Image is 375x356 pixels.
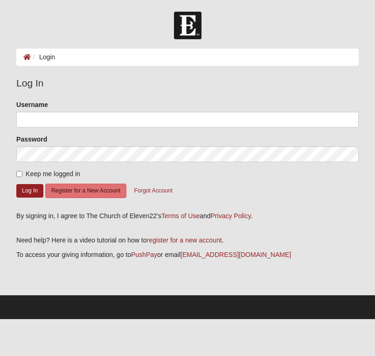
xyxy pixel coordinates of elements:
input: Keep me logged in [16,171,22,177]
a: Privacy Policy [211,212,251,220]
li: Login [31,52,55,62]
legend: Log In [16,76,359,91]
label: Password [16,135,47,144]
a: register for a new account [147,236,222,244]
p: To access your giving information, go to or email [16,250,359,260]
label: Username [16,100,48,109]
p: Need help? Here is a video tutorial on how to . [16,235,359,245]
img: Church of Eleven22 Logo [174,12,201,39]
button: Register for a New Account [45,184,126,198]
div: By signing in, I agree to The Church of Eleven22's and . [16,211,359,221]
button: Forgot Account [128,184,179,198]
button: Log In [16,184,43,198]
a: Terms of Use [161,212,200,220]
span: Keep me logged in [26,170,80,178]
a: PushPay [131,251,157,258]
a: [EMAIL_ADDRESS][DOMAIN_NAME] [181,251,291,258]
